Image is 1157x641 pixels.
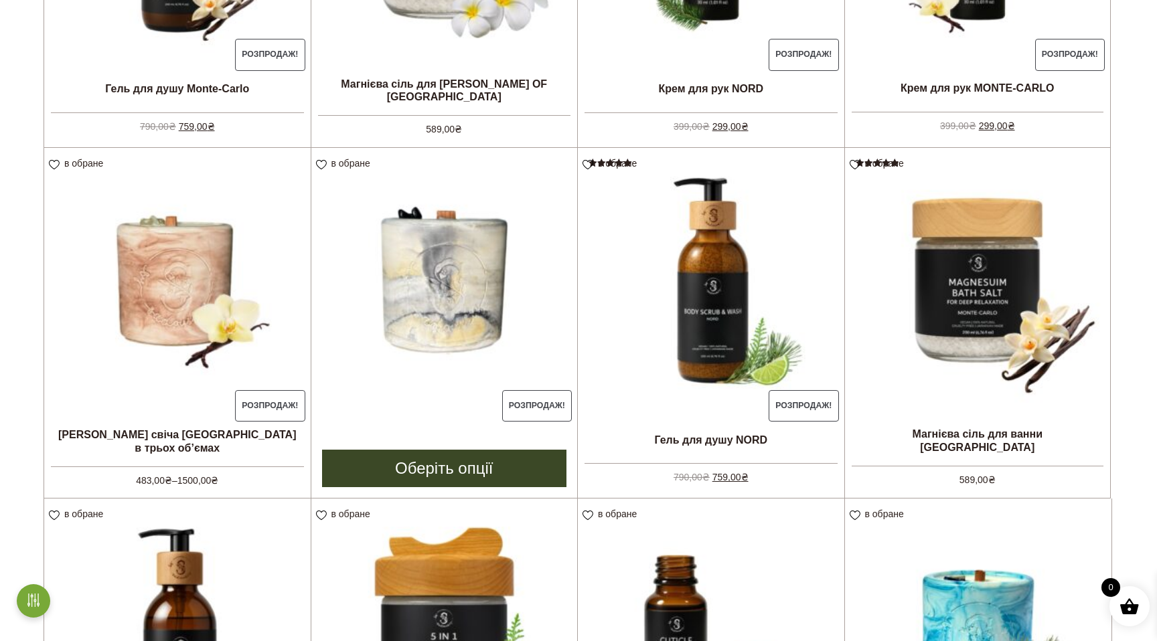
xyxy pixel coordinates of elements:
[64,509,103,519] span: в обране
[969,120,976,131] span: ₴
[316,160,327,170] img: unfavourite.svg
[64,158,103,169] span: в обране
[865,509,904,519] span: в обране
[850,160,860,170] img: unfavourite.svg
[165,475,172,486] span: ₴
[1035,39,1105,71] span: Розпродаж!
[988,474,996,485] span: ₴
[583,158,641,169] a: в обране
[702,472,710,482] span: ₴
[211,475,218,486] span: ₴
[769,390,839,422] span: Розпродаж!
[598,509,637,519] span: в обране
[311,72,578,108] h2: Магнієва сіль для [PERSON_NAME] OF [GEOGRAPHIC_DATA]
[51,466,304,488] span: –
[426,124,462,134] bdi: 589,00
[169,121,176,132] span: ₴
[502,390,572,422] span: Розпродаж!
[331,509,370,519] span: в обране
[311,148,578,424] a: Розпродаж!
[850,511,860,521] img: unfavourite.svg
[455,124,462,134] span: ₴
[674,472,710,482] bdi: 790,00
[44,148,311,485] a: Розпродаж! [PERSON_NAME] свіча [GEOGRAPHIC_DATA] в трьох об’ємах 483,00₴–1500,00₴
[741,472,749,482] span: ₴
[316,509,375,519] a: в обране
[583,511,593,521] img: unfavourite.svg
[1008,120,1015,131] span: ₴
[845,148,1111,484] a: Магнієва сіль для ванни [GEOGRAPHIC_DATA]Оцінено в 5.00 з 5 589,00₴
[49,509,108,519] a: в обране
[316,158,375,169] a: в обране
[845,422,1111,458] h2: Магнієва сіль для ванни [GEOGRAPHIC_DATA]
[583,509,641,519] a: в обране
[940,120,976,131] bdi: 399,00
[331,158,370,169] span: в обране
[49,160,60,170] img: unfavourite.svg
[598,158,637,169] span: в обране
[865,158,904,169] span: в обране
[845,72,1111,105] h2: Крем для рук MONTE-CARLO
[235,39,305,71] span: Розпродаж!
[49,511,60,521] img: unfavourite.svg
[1101,578,1120,597] span: 0
[850,509,909,519] a: в обране
[674,121,710,132] bdi: 399,00
[712,121,749,132] bdi: 299,00
[769,39,839,71] span: Розпродаж!
[208,121,215,132] span: ₴
[741,121,749,132] span: ₴
[136,475,172,486] bdi: 483,00
[322,450,567,487] a: Виберіть опції для " Соєва свіча MONACO в трьох об'ємах"
[702,121,710,132] span: ₴
[316,511,327,521] img: unfavourite.svg
[578,148,844,485] a: Розпродаж! Гель для душу NORDОцінено в 5.00 з 5
[49,158,108,169] a: в обране
[578,423,844,456] h2: Гель для душу NORD
[235,390,305,422] span: Розпродаж!
[850,158,909,169] a: в обране
[179,121,215,132] bdi: 759,00
[177,475,219,486] bdi: 1500,00
[578,72,844,106] h2: Крем для рук NORD
[979,120,1015,131] bdi: 299,00
[44,72,311,106] h2: Гель для душу Monte-Carlo
[583,160,593,170] img: unfavourite.svg
[712,472,749,482] bdi: 759,00
[44,423,311,459] h2: [PERSON_NAME] свіча [GEOGRAPHIC_DATA] в трьох об’ємах
[959,474,996,485] bdi: 589,00
[140,121,176,132] bdi: 790,00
